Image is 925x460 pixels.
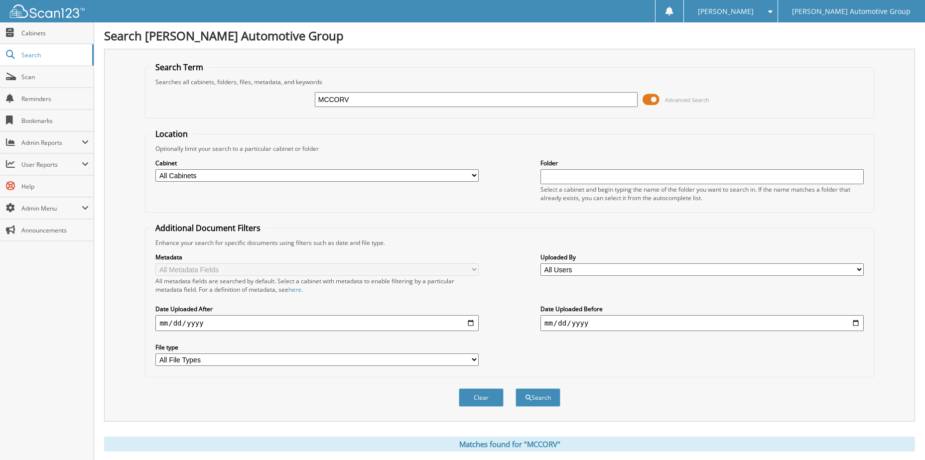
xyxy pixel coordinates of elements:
[459,388,504,407] button: Clear
[104,27,915,44] h1: Search [PERSON_NAME] Automotive Group
[150,223,265,233] legend: Additional Document Filters
[155,343,479,351] label: File type
[792,8,911,14] span: [PERSON_NAME] Automotive Group
[150,238,868,247] div: Enhance your search for specific documents using filters such as date and file type.
[21,73,89,81] span: Scan
[21,95,89,103] span: Reminders
[288,285,301,294] a: here
[540,305,864,313] label: Date Uploaded Before
[155,253,479,261] label: Metadata
[21,51,87,59] span: Search
[21,116,89,125] span: Bookmarks
[665,96,709,104] span: Advanced Search
[540,253,864,261] label: Uploaded By
[155,159,479,167] label: Cabinet
[155,315,479,331] input: start
[540,185,864,202] div: Select a cabinet and begin typing the name of the folder you want to search in. If the name match...
[21,160,82,169] span: User Reports
[150,78,868,86] div: Searches all cabinets, folders, files, metadata, and keywords
[516,388,560,407] button: Search
[150,62,208,73] legend: Search Term
[10,4,85,18] img: scan123-logo-white.svg
[21,204,82,213] span: Admin Menu
[540,159,864,167] label: Folder
[104,437,915,452] div: Matches found for "MCCORV"
[21,226,89,234] span: Announcements
[21,29,89,37] span: Cabinets
[698,8,754,14] span: [PERSON_NAME]
[540,315,864,331] input: end
[150,128,193,139] legend: Location
[150,144,868,153] div: Optionally limit your search to a particular cabinet or folder
[21,138,82,147] span: Admin Reports
[155,277,479,294] div: All metadata fields are searched by default. Select a cabinet with metadata to enable filtering b...
[21,182,89,191] span: Help
[155,305,479,313] label: Date Uploaded After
